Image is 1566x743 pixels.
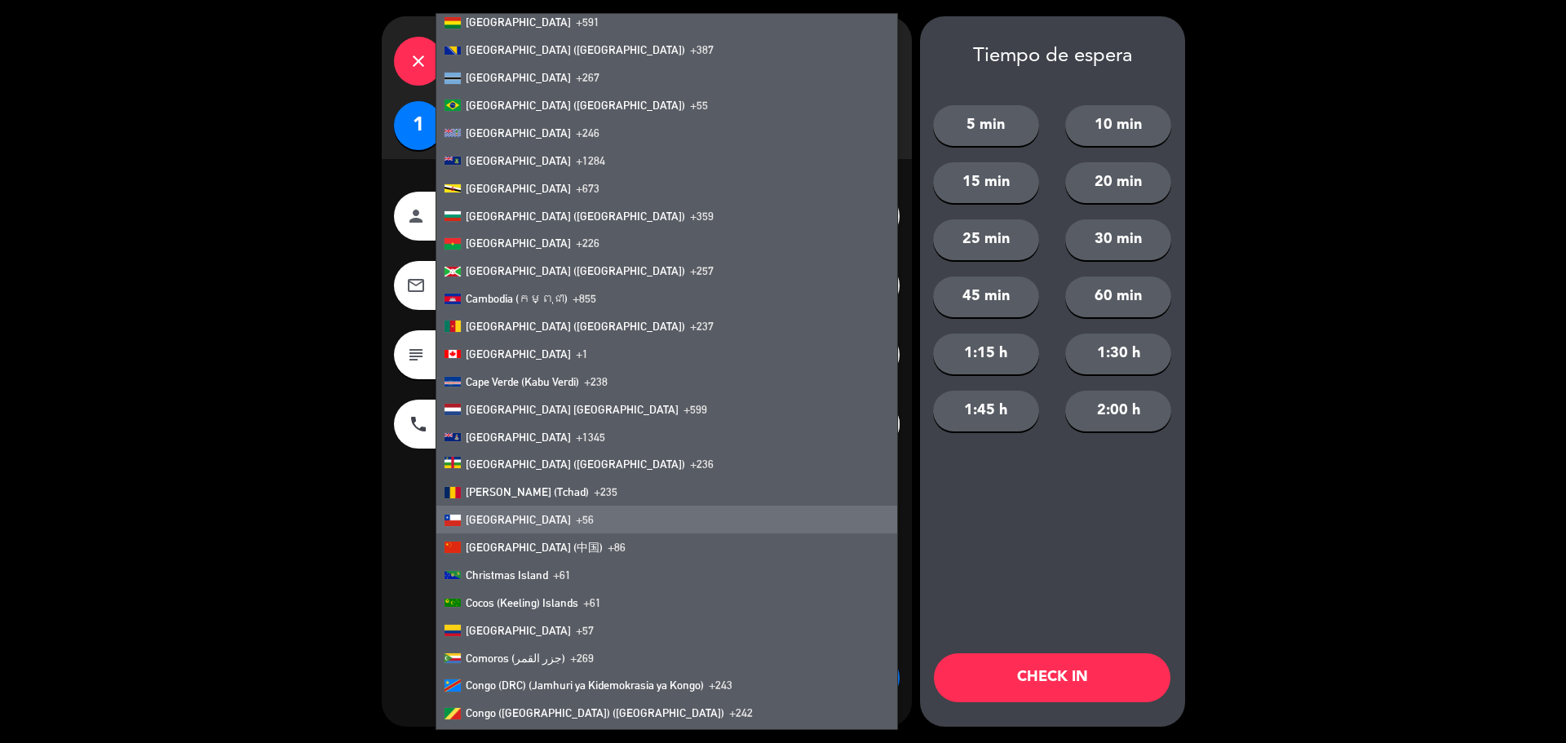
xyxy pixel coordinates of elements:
span: +269 [570,652,594,665]
span: [GEOGRAPHIC_DATA] [GEOGRAPHIC_DATA] [466,403,679,416]
span: [GEOGRAPHIC_DATA] [466,513,571,526]
div: Indique cantidad de clientes [382,16,912,101]
button: 25 min [933,219,1039,260]
span: [GEOGRAPHIC_DATA] ([GEOGRAPHIC_DATA]) [466,320,685,333]
button: 10 min [1065,105,1171,146]
span: [PERSON_NAME] (Tchad) [466,485,589,498]
span: +387 [690,43,714,56]
span: Cocos (Keeling) Islands [466,596,578,609]
span: Cambodia (កម្ពុជា) [466,292,568,305]
span: +246 [576,126,599,139]
span: +61 [583,596,601,609]
span: +61 [553,568,571,582]
button: 5 min [933,105,1039,146]
span: +242 [729,706,753,719]
button: 1:45 h [933,391,1039,431]
button: 45 min [933,276,1039,317]
span: +257 [690,264,714,277]
span: [GEOGRAPHIC_DATA] [466,126,571,139]
span: Congo ([GEOGRAPHIC_DATA]) ([GEOGRAPHIC_DATA]) [466,706,724,719]
span: +673 [576,182,599,195]
button: CHECK IN [934,653,1170,702]
span: [GEOGRAPHIC_DATA] [466,182,571,195]
span: +86 [608,541,626,554]
span: [GEOGRAPHIC_DATA] ([GEOGRAPHIC_DATA]) [466,99,685,112]
span: [GEOGRAPHIC_DATA] [466,347,571,360]
span: +855 [573,292,596,305]
button: 1:15 h [933,334,1039,374]
span: Christmas Island [466,568,548,582]
span: Cape Verde (Kabu Verdi) [466,375,579,388]
button: 60 min [1065,276,1171,317]
span: [GEOGRAPHIC_DATA] [466,15,571,29]
button: 15 min [933,162,1039,203]
i: subject [406,345,426,365]
span: Comoros (‫جزر القمر‬‎) [466,652,565,665]
span: +57 [576,624,594,637]
i: phone [409,414,428,434]
i: close [409,51,428,71]
span: [GEOGRAPHIC_DATA] [466,71,571,84]
span: +238 [584,375,608,388]
label: 1 [394,101,443,150]
span: [GEOGRAPHIC_DATA] ([GEOGRAPHIC_DATA]) [466,458,685,471]
div: Tiempo de espera [920,45,1185,69]
i: email [406,276,426,295]
span: [GEOGRAPHIC_DATA] ([GEOGRAPHIC_DATA]) [466,264,685,277]
span: +243 [709,679,732,692]
span: [GEOGRAPHIC_DATA] [466,154,571,167]
span: +599 [683,403,707,416]
button: 20 min [1065,162,1171,203]
span: [GEOGRAPHIC_DATA] ([GEOGRAPHIC_DATA]) [466,210,685,223]
span: +236 [690,458,714,471]
button: 30 min [1065,219,1171,260]
span: +55 [690,99,708,112]
span: +237 [690,320,714,333]
span: +235 [594,485,617,498]
span: +1284 [576,154,605,167]
span: Congo (DRC) (Jamhuri ya Kidemokrasia ya Kongo) [466,679,704,692]
span: [GEOGRAPHIC_DATA] ([GEOGRAPHIC_DATA]) [466,43,685,56]
span: [GEOGRAPHIC_DATA] (中国) [466,541,603,554]
span: [GEOGRAPHIC_DATA] [466,624,571,637]
span: +267 [576,71,599,84]
button: 2:00 h [1065,391,1171,431]
span: +359 [690,210,714,223]
span: +591 [576,15,599,29]
span: [GEOGRAPHIC_DATA] [466,431,571,444]
span: +1 [576,347,588,360]
span: +226 [576,237,599,250]
span: +56 [576,513,594,526]
span: [GEOGRAPHIC_DATA] [466,237,571,250]
i: person [406,206,426,226]
button: 1:30 h [1065,334,1171,374]
span: +1345 [576,431,605,444]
